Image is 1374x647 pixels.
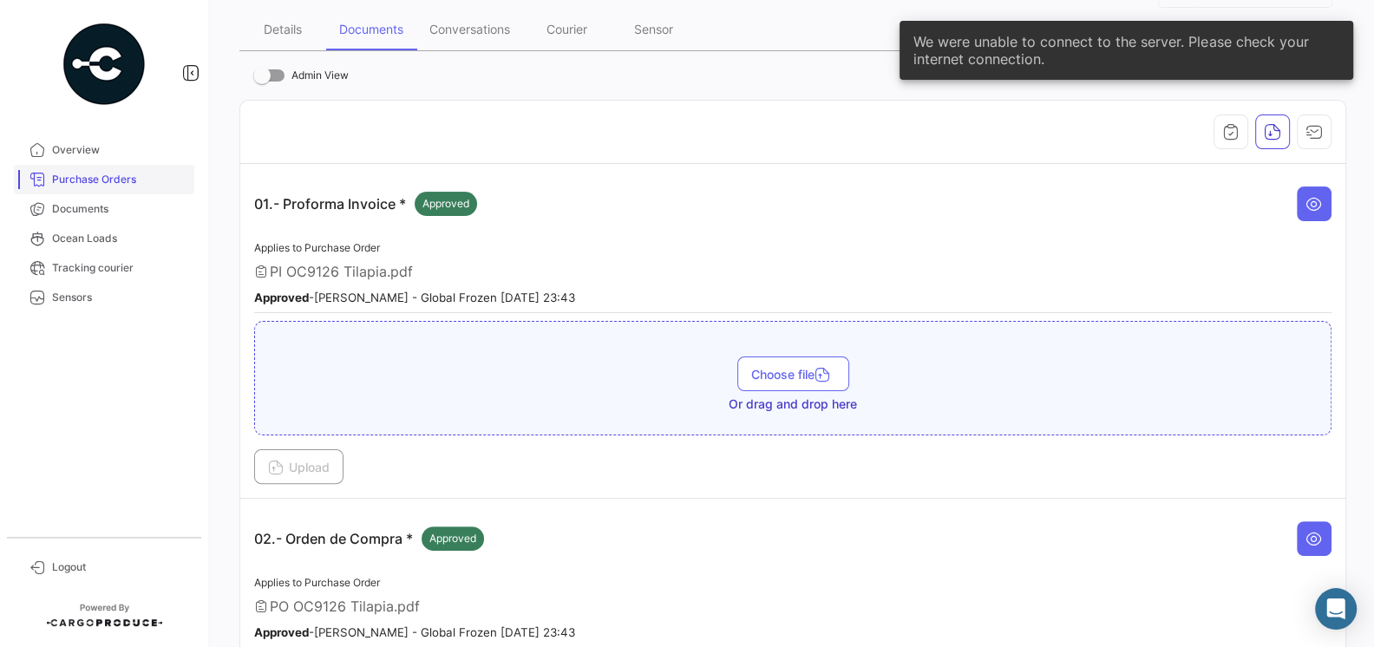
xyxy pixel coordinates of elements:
[1315,588,1357,630] div: Abrir Intercom Messenger
[254,526,484,551] p: 02.- Orden de Compra *
[429,531,476,546] span: Approved
[751,367,835,382] span: Choose file
[264,22,302,36] div: Details
[52,142,187,158] span: Overview
[254,576,380,589] span: Applies to Purchase Order
[14,165,194,194] a: Purchase Orders
[52,201,187,217] span: Documents
[52,172,187,187] span: Purchase Orders
[254,625,309,639] b: Approved
[913,33,1339,68] span: We were unable to connect to the server. Please check your internet connection.
[52,559,187,575] span: Logout
[339,22,403,36] div: Documents
[634,22,673,36] div: Sensor
[14,283,194,312] a: Sensors
[429,22,510,36] div: Conversations
[729,395,857,413] span: Or drag and drop here
[254,449,343,484] button: Upload
[254,241,380,254] span: Applies to Purchase Order
[254,625,575,639] small: - [PERSON_NAME] - Global Frozen [DATE] 23:43
[61,21,147,108] img: powered-by.png
[52,290,187,305] span: Sensors
[52,260,187,276] span: Tracking courier
[422,196,469,212] span: Approved
[254,291,575,304] small: - [PERSON_NAME] - Global Frozen [DATE] 23:43
[737,356,849,391] button: Choose file
[268,460,330,474] span: Upload
[270,263,413,280] span: PI OC9126 Tilapia.pdf
[291,65,349,86] span: Admin View
[52,231,187,246] span: Ocean Loads
[14,253,194,283] a: Tracking courier
[546,22,587,36] div: Courier
[254,291,309,304] b: Approved
[254,192,477,216] p: 01.- Proforma Invoice *
[14,194,194,224] a: Documents
[270,598,420,615] span: PO OC9126 Tilapia.pdf
[14,135,194,165] a: Overview
[14,224,194,253] a: Ocean Loads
